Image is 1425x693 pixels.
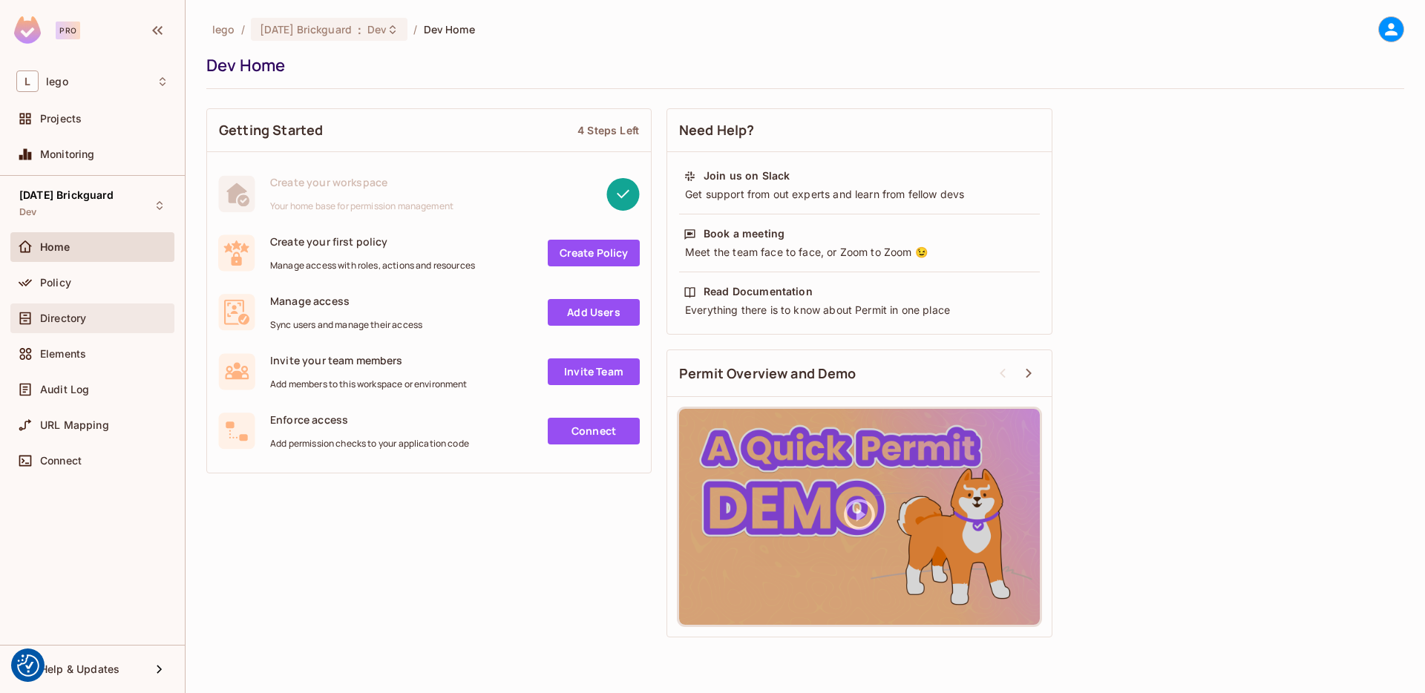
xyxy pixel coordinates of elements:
[40,419,109,431] span: URL Mapping
[684,187,1035,202] div: Get support from out experts and learn from fellow devs
[679,121,755,139] span: Need Help?
[367,22,387,36] span: Dev
[219,121,323,139] span: Getting Started
[548,299,640,326] a: Add Users
[684,245,1035,260] div: Meet the team face to face, or Zoom to Zoom 😉
[413,22,417,36] li: /
[19,189,114,201] span: [DATE] Brickguard
[270,438,469,450] span: Add permission checks to your application code
[260,22,352,36] span: [DATE] Brickguard
[40,148,95,160] span: Monitoring
[548,418,640,444] a: Connect
[270,294,422,308] span: Manage access
[14,16,41,44] img: SReyMgAAAABJRU5ErkJggg==
[548,358,640,385] a: Invite Team
[679,364,856,383] span: Permit Overview and Demo
[270,413,469,427] span: Enforce access
[19,206,36,218] span: Dev
[684,303,1035,318] div: Everything there is to know about Permit in one place
[40,241,71,253] span: Home
[40,663,119,675] span: Help & Updates
[270,353,468,367] span: Invite your team members
[424,22,475,36] span: Dev Home
[704,284,813,299] div: Read Documentation
[40,348,86,360] span: Elements
[270,319,422,331] span: Sync users and manage their access
[270,200,453,212] span: Your home base for permission management
[212,22,235,36] span: the active workspace
[206,54,1397,76] div: Dev Home
[17,654,39,677] button: Consent Preferences
[270,260,475,272] span: Manage access with roles, actions and resources
[357,24,362,36] span: :
[40,113,82,125] span: Projects
[56,22,80,39] div: Pro
[270,378,468,390] span: Add members to this workspace or environment
[548,240,640,266] a: Create Policy
[40,312,86,324] span: Directory
[704,168,790,183] div: Join us on Slack
[40,384,89,395] span: Audit Log
[40,277,71,289] span: Policy
[270,175,453,189] span: Create your workspace
[40,455,82,467] span: Connect
[17,654,39,677] img: Revisit consent button
[270,234,475,249] span: Create your first policy
[577,123,639,137] div: 4 Steps Left
[16,70,39,92] span: L
[704,226,784,241] div: Book a meeting
[46,76,68,88] span: Workspace: lego
[241,22,245,36] li: /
